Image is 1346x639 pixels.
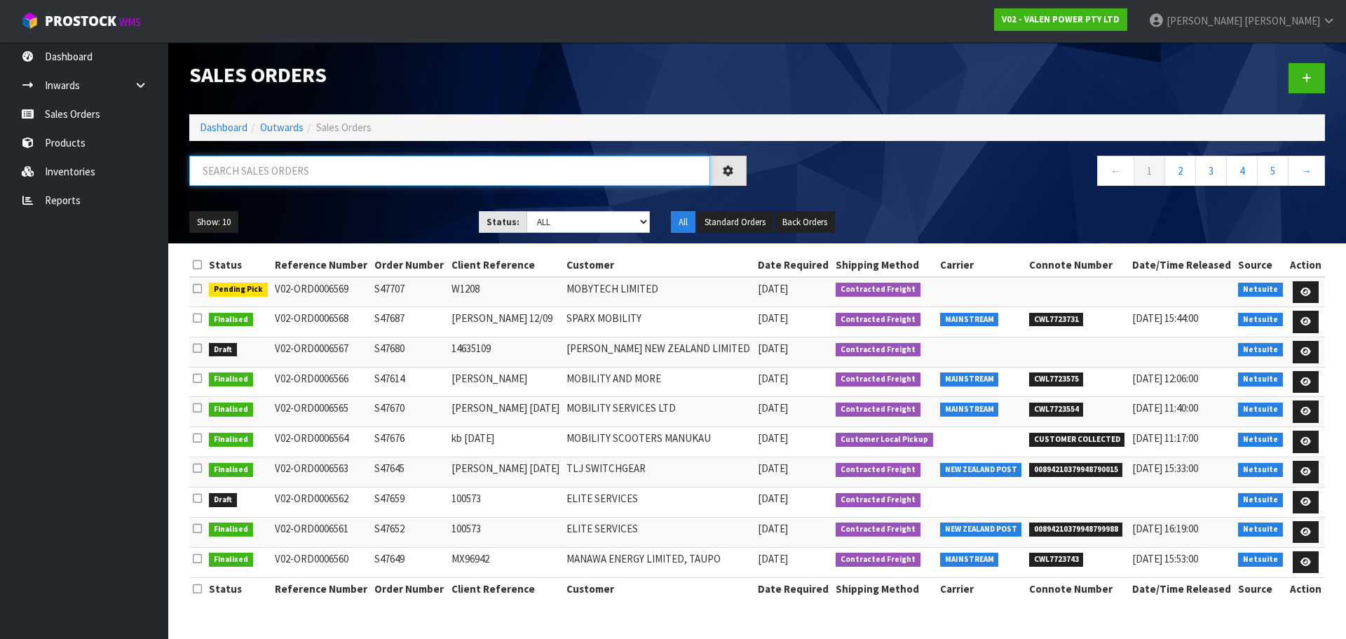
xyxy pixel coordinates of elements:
[371,427,447,457] td: S47676
[487,216,519,228] strong: Status:
[371,517,447,547] td: S47652
[758,462,788,475] span: [DATE]
[563,487,754,518] td: ELITE SERVICES
[260,121,304,134] a: Outwards
[1097,156,1134,186] a: ←
[1244,14,1320,27] span: [PERSON_NAME]
[1195,156,1227,186] a: 3
[448,367,563,397] td: [PERSON_NAME]
[758,431,788,445] span: [DATE]
[1132,431,1198,445] span: [DATE] 11:17:00
[1238,283,1283,297] span: Netsuite
[209,463,253,477] span: Finalised
[371,577,447,600] th: Order Number
[209,493,237,507] span: Draft
[563,547,754,577] td: MANAWA ENERGY LIMITED, TAUPO
[1238,493,1283,507] span: Netsuite
[448,577,563,600] th: Client Reference
[189,211,238,234] button: Show: 10
[209,313,253,327] span: Finalised
[1132,462,1198,475] span: [DATE] 15:33:00
[209,343,237,357] span: Draft
[563,397,754,427] td: MOBILITY SERVICES LTD
[371,397,447,427] td: S47670
[316,121,372,134] span: Sales Orders
[271,397,371,427] td: V02-ORD0006565
[1238,313,1283,327] span: Netsuite
[758,492,788,505] span: [DATE]
[448,307,563,337] td: [PERSON_NAME] 12/09
[768,156,1325,190] nav: Page navigation
[1002,13,1120,25] strong: V02 - VALEN POWER PTY LTD
[1286,254,1325,276] th: Action
[371,254,447,276] th: Order Number
[371,337,447,368] td: S47680
[1238,553,1283,567] span: Netsuite
[563,457,754,487] td: TLJ SWITCHGEAR
[563,307,754,337] td: SPARX MOBILITY
[697,211,773,234] button: Standard Orders
[940,403,999,417] span: MAINSTREAM
[937,577,1026,600] th: Carrier
[563,577,754,600] th: Customer
[836,553,920,567] span: Contracted Freight
[271,487,371,518] td: V02-ORD0006562
[189,156,710,186] input: Search sales orders
[1029,523,1123,537] span: 00894210379948799988
[271,254,371,276] th: Reference Number
[1029,433,1125,447] span: CUSTOMER COLLECTED
[1132,522,1198,535] span: [DATE] 16:19:00
[758,372,788,385] span: [DATE]
[271,577,371,600] th: Reference Number
[209,553,253,567] span: Finalised
[940,463,1022,477] span: NEW ZEALAND POST
[775,211,835,234] button: Back Orders
[758,401,788,415] span: [DATE]
[209,433,253,447] span: Finalised
[271,517,371,547] td: V02-ORD0006561
[940,523,1022,537] span: NEW ZEALAND POST
[1132,372,1198,385] span: [DATE] 12:06:00
[1288,156,1325,186] a: →
[271,427,371,457] td: V02-ORD0006564
[1238,343,1283,357] span: Netsuite
[937,254,1026,276] th: Carrier
[836,523,920,537] span: Contracted Freight
[836,463,920,477] span: Contracted Freight
[836,493,920,507] span: Contracted Freight
[940,553,999,567] span: MAINSTREAM
[448,397,563,427] td: [PERSON_NAME] [DATE]
[1238,372,1283,386] span: Netsuite
[758,342,788,355] span: [DATE]
[189,63,747,86] h1: Sales Orders
[271,307,371,337] td: V02-ORD0006568
[1129,254,1235,276] th: Date/Time Released
[1029,313,1084,327] span: CWL7723731
[271,337,371,368] td: V02-ORD0006567
[371,547,447,577] td: S47649
[200,121,247,134] a: Dashboard
[1257,156,1289,186] a: 5
[1026,577,1129,600] th: Connote Number
[1029,372,1084,386] span: CWL7723575
[1238,403,1283,417] span: Netsuite
[758,552,788,565] span: [DATE]
[371,487,447,518] td: S47659
[1286,577,1325,600] th: Action
[754,577,832,600] th: Date Required
[563,427,754,457] td: MOBILITY SCOOTERS MANUKAU
[371,367,447,397] td: S47614
[209,523,253,537] span: Finalised
[758,282,788,295] span: [DATE]
[205,254,271,276] th: Status
[836,283,920,297] span: Contracted Freight
[758,311,788,325] span: [DATE]
[1026,254,1129,276] th: Connote Number
[1029,463,1123,477] span: 00894210379948790015
[448,547,563,577] td: MX96942
[671,211,695,234] button: All
[1029,403,1084,417] span: CWL7723554
[371,307,447,337] td: S47687
[836,403,920,417] span: Contracted Freight
[271,457,371,487] td: V02-ORD0006563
